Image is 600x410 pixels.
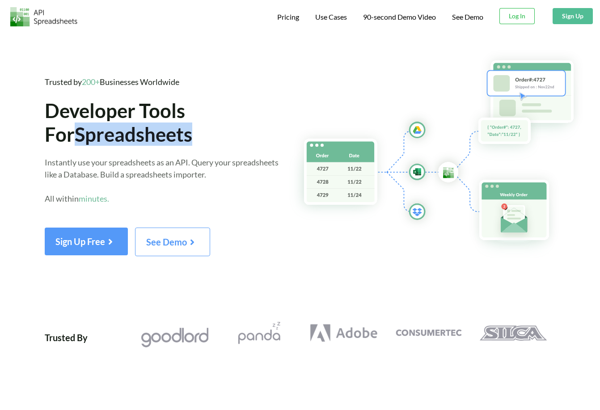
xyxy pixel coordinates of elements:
[288,49,600,259] img: Hero Spreadsheet Flow
[315,13,347,21] span: Use Cases
[277,13,299,21] span: Pricing
[79,194,109,203] span: minutes.
[141,326,208,349] img: Goodlord Logo
[10,7,77,26] img: Logo.png
[135,240,210,247] a: See Demo
[45,157,279,203] span: Instantly use your spreadsheets as an API. Query your spreadsheets like a Database. Build a sprea...
[82,77,100,87] span: 200+
[452,13,483,22] a: See Demo
[553,8,593,24] button: Sign Up
[386,322,471,344] a: Consumertec Logo
[363,13,436,21] span: 90-second Demo Video
[45,99,192,145] span: Developer Tools For
[146,237,199,247] span: See Demo
[75,123,192,146] span: Spreadsheets
[395,322,462,344] img: Consumertec Logo
[135,228,210,256] button: See Demo
[217,322,301,344] a: Pandazzz Logo
[45,322,88,349] div: Trusted By
[55,236,117,247] span: Sign Up Free
[225,322,293,344] img: Pandazzz Logo
[499,8,535,24] button: Log In
[45,228,128,255] button: Sign Up Free
[301,322,386,344] a: Adobe Logo
[479,322,547,344] img: Silca Logo
[310,322,377,344] img: Adobe Logo
[132,322,217,349] a: Goodlord Logo
[471,322,555,344] a: Silca Logo
[45,77,179,87] span: Trusted by Businesses Worldwide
